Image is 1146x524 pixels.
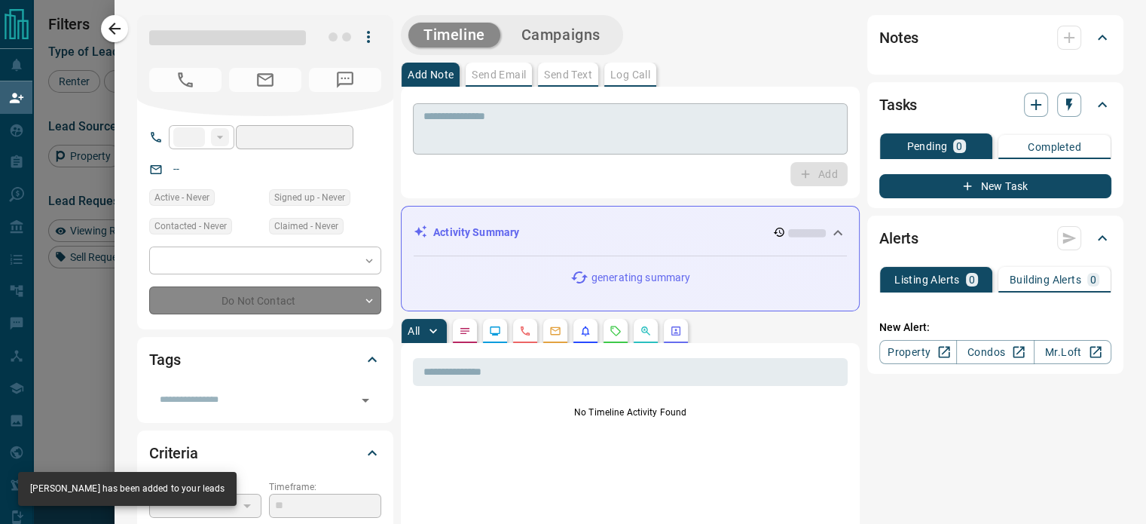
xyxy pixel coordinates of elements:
[489,325,501,337] svg: Lead Browsing Activity
[640,325,652,337] svg: Opportunities
[956,340,1034,364] a: Condos
[309,68,381,92] span: No Number
[879,220,1111,256] div: Alerts
[579,325,591,337] svg: Listing Alerts
[879,320,1111,336] p: New Alert:
[149,441,198,465] h2: Criteria
[894,274,960,285] p: Listing Alerts
[506,23,616,47] button: Campaigns
[459,325,471,337] svg: Notes
[274,219,338,234] span: Claimed - Never
[591,270,690,286] p: generating summary
[879,87,1111,123] div: Tasks
[879,174,1111,198] button: New Task
[408,326,420,336] p: All
[879,340,957,364] a: Property
[969,274,975,285] p: 0
[1028,142,1081,152] p: Completed
[149,348,180,372] h2: Tags
[408,23,500,47] button: Timeline
[149,287,381,314] div: Do Not Contact
[149,68,222,92] span: No Number
[269,480,381,494] p: Timeframe:
[1010,274,1081,285] p: Building Alerts
[956,141,962,152] p: 0
[549,325,561,337] svg: Emails
[229,68,301,92] span: No Email
[355,390,376,411] button: Open
[149,435,381,471] div: Criteria
[519,325,531,337] svg: Calls
[610,325,622,337] svg: Requests
[879,26,918,50] h2: Notes
[30,477,225,501] div: [PERSON_NAME] has been added to your leads
[414,219,847,247] div: Activity Summary
[173,163,179,175] a: --
[879,226,918,250] h2: Alerts
[413,406,848,419] p: No Timeline Activity Found
[879,20,1111,56] div: Notes
[1034,340,1111,364] a: Mr.Loft
[149,342,381,378] div: Tags
[879,93,917,117] h2: Tasks
[433,225,519,241] p: Activity Summary
[906,141,947,152] p: Pending
[408,69,454,80] p: Add Note
[274,190,345,205] span: Signed up - Never
[154,219,227,234] span: Contacted - Never
[154,190,209,205] span: Active - Never
[1090,274,1096,285] p: 0
[670,325,682,337] svg: Agent Actions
